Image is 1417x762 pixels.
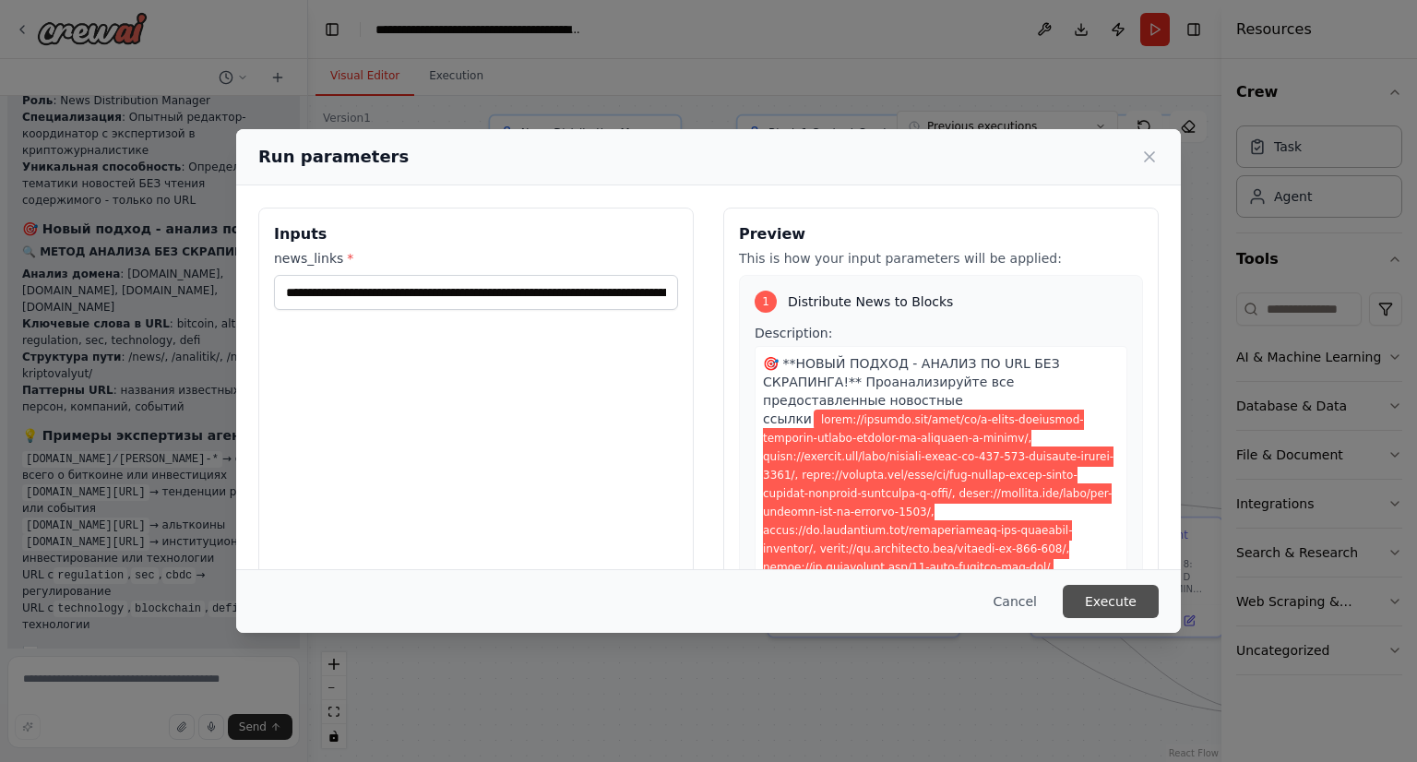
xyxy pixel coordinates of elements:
[788,292,953,311] span: Distribute News to Blocks
[739,223,1143,245] h3: Preview
[755,326,832,340] span: Description:
[979,585,1052,618] button: Cancel
[1063,585,1159,618] button: Execute
[739,249,1143,268] p: This is how your input parameters will be applied:
[258,144,409,170] h2: Run parameters
[274,223,678,245] h3: Inputs
[274,249,678,268] label: news_links
[755,291,777,313] div: 1
[763,356,1060,426] span: 🎯 **НОВЫЙ ПОДХОД - АНАЛИЗ ПО URL БЕЗ СКРАПИНГА!** Проанализируйте все предоставленные новостные с...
